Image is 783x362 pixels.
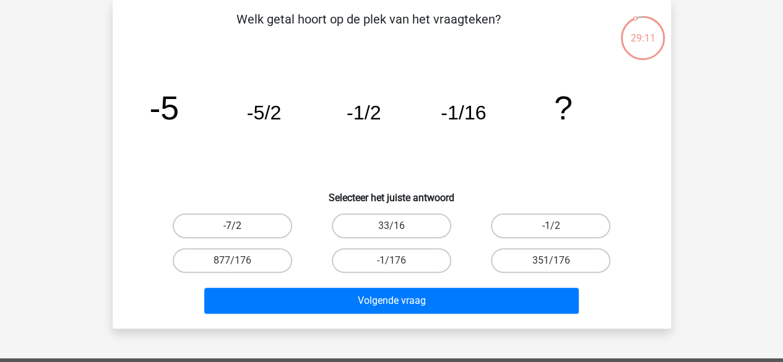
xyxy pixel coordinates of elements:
[554,89,573,126] tspan: ?
[173,248,292,273] label: 877/176
[173,213,292,238] label: -7/2
[620,15,666,46] div: 29:11
[491,248,610,273] label: 351/176
[132,182,651,204] h6: Selecteer het juiste antwoord
[204,288,579,314] button: Volgende vraag
[246,101,281,124] tspan: -5/2
[441,101,486,124] tspan: -1/16
[132,10,605,47] p: Welk getal hoort op de plek van het vraagteken?
[491,213,610,238] label: -1/2
[149,89,179,126] tspan: -5
[332,248,451,273] label: -1/176
[346,101,381,124] tspan: -1/2
[332,213,451,238] label: 33/16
